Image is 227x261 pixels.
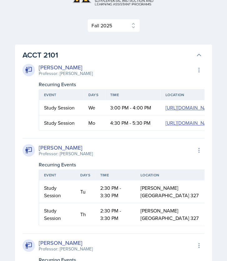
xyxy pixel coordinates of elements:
th: Days [75,170,95,180]
th: Event [39,90,83,100]
td: Tu [75,180,95,203]
div: Professor: [PERSON_NAME] [39,151,93,157]
div: Study Session [44,119,78,127]
button: ACCT 2101 [21,48,203,62]
div: [PERSON_NAME] [39,63,93,72]
th: Time [105,90,160,100]
div: Recurring Events [39,161,205,168]
th: Event [39,170,75,180]
div: Professor: [PERSON_NAME] [39,70,93,77]
div: Study Session [44,207,70,222]
h3: ACCT 2101 [22,49,193,61]
th: Days [83,90,105,100]
div: Professor: [PERSON_NAME] [39,246,93,252]
a: [URL][DOMAIN_NAME] [165,104,215,111]
div: [PERSON_NAME] [39,239,93,247]
div: Recurring Events [39,81,205,88]
span: [PERSON_NAME][GEOGRAPHIC_DATA] 327 [141,184,199,199]
td: 2:30 PM - 3:30 PM [95,180,136,203]
td: 4:30 PM - 5:30 PM [105,115,160,130]
div: Study Session [44,104,78,111]
td: 3:00 PM - 4:00 PM [105,100,160,115]
span: [PERSON_NAME][GEOGRAPHIC_DATA] 327 [141,207,199,221]
th: Time [95,170,136,180]
td: 2:30 PM - 3:30 PM [95,203,136,226]
td: Th [75,203,95,226]
td: Mo [83,115,105,130]
div: Study Session [44,184,70,199]
a: [URL][DOMAIN_NAME] [165,119,215,126]
th: Location [136,170,226,180]
div: [PERSON_NAME] [39,143,93,152]
td: We [83,100,105,115]
th: Location [160,90,226,100]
